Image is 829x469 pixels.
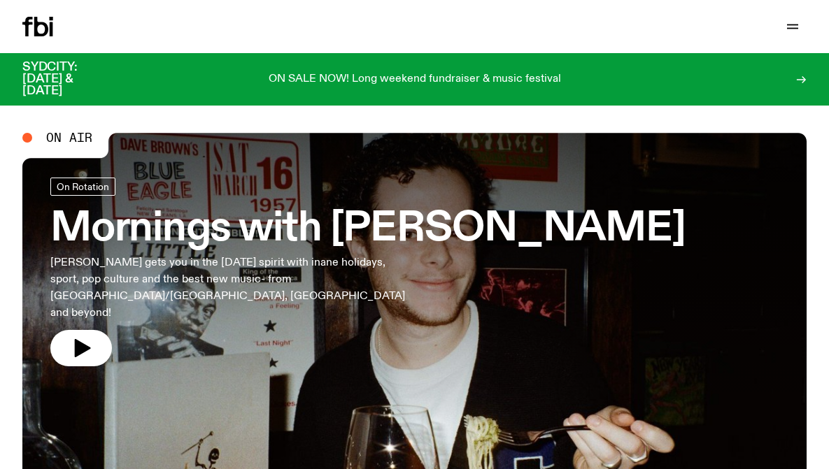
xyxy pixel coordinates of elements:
span: On Air [46,131,92,144]
p: [PERSON_NAME] gets you in the [DATE] spirit with inane holidays, sport, pop culture and the best ... [50,254,409,322]
a: Mornings with [PERSON_NAME][PERSON_NAME] gets you in the [DATE] spirit with inane holidays, sport... [50,178,686,366]
h3: SYDCITY: [DATE] & [DATE] [22,62,112,97]
a: On Rotation [50,178,115,196]
p: ON SALE NOW! Long weekend fundraiser & music festival [269,73,561,86]
span: On Rotation [57,181,109,192]
h3: Mornings with [PERSON_NAME] [50,210,686,249]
